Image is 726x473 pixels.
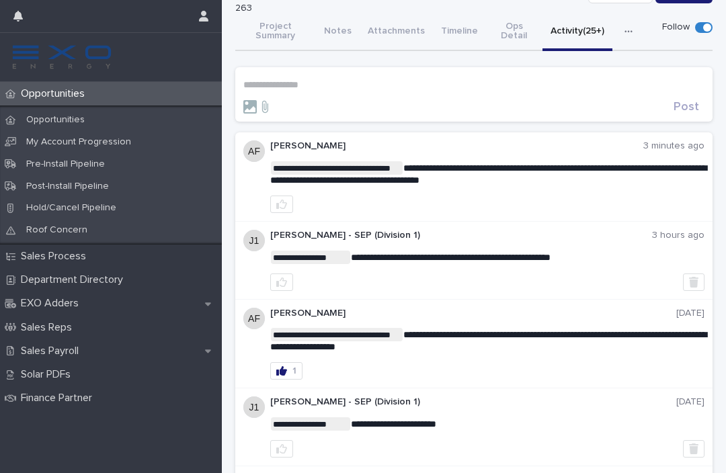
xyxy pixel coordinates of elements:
button: Post [668,101,704,113]
p: Follow [662,21,690,33]
span: Post [674,101,699,113]
button: Timeline [433,13,486,51]
button: like this post [270,440,293,458]
p: [DATE] [676,396,704,408]
button: Project Summary [235,13,316,51]
button: Delete post [683,440,704,458]
p: Post-Install Pipeline [15,181,120,192]
p: [DATE] [676,308,704,319]
p: Opportunities [15,114,95,126]
button: Delete post [683,273,704,291]
p: Sales Process [15,250,97,263]
p: Opportunities [15,87,95,100]
p: Pre-Install Pipeline [15,159,116,170]
button: like this post [270,273,293,291]
button: Activity (25+) [542,13,612,51]
div: 1 [292,366,296,376]
button: Ops Detail [486,13,542,51]
p: Hold/Cancel Pipeline [15,202,127,214]
p: Roof Concern [15,224,98,236]
p: Sales Payroll [15,345,89,357]
p: My Account Progression [15,136,142,148]
p: EXO Adders [15,297,89,310]
img: FKS5r6ZBThi8E5hshIGi [11,44,113,71]
p: 3 hours ago [652,230,704,241]
p: 3 minutes ago [643,140,704,152]
button: 1 [270,362,302,380]
p: 263 [235,3,577,14]
p: Finance Partner [15,392,103,404]
p: [PERSON_NAME] - SEP (Division 1) [270,396,676,408]
p: Sales Reps [15,321,83,334]
button: like this post [270,196,293,213]
p: [PERSON_NAME] [270,308,676,319]
p: [PERSON_NAME] - SEP (Division 1) [270,230,652,241]
p: [PERSON_NAME] [270,140,643,152]
button: Attachments [360,13,433,51]
p: Solar PDFs [15,368,81,381]
button: Notes [316,13,360,51]
p: Department Directory [15,273,134,286]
